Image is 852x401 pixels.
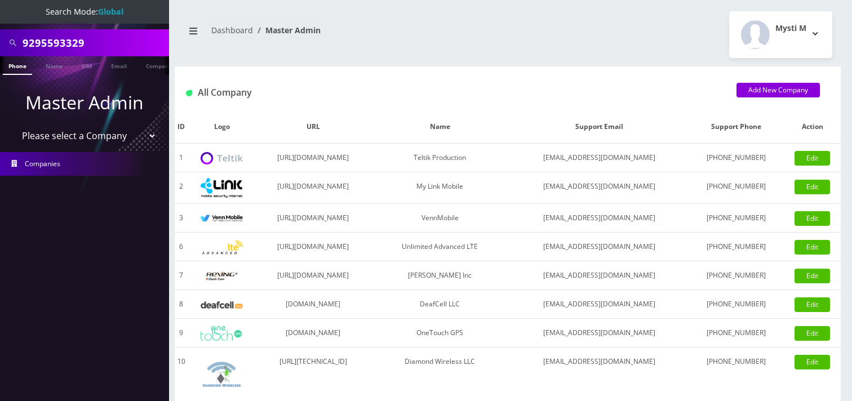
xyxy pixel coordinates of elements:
img: Unlimited Advanced LTE [201,240,243,255]
th: Logo [188,110,256,144]
a: Edit [795,180,830,194]
td: [EMAIL_ADDRESS][DOMAIN_NAME] [509,144,689,172]
a: SIM [76,56,97,74]
input: Search All Companies [23,32,166,54]
td: [DOMAIN_NAME] [256,290,370,319]
td: 9 [175,319,188,347]
td: 2 [175,172,188,204]
td: 8 [175,290,188,319]
td: [PHONE_NUMBER] [689,261,784,290]
a: Dashboard [211,25,253,35]
a: Email [105,56,132,74]
th: URL [256,110,370,144]
td: [URL][DOMAIN_NAME] [256,172,370,204]
td: [EMAIL_ADDRESS][DOMAIN_NAME] [509,261,689,290]
a: Edit [795,355,830,369]
a: Edit [795,151,830,166]
h2: Mysti M [775,24,806,33]
img: Rexing Inc [201,271,243,282]
td: DeafCell LLC [370,290,509,319]
th: Support Phone [689,110,784,144]
span: Companies [25,159,60,168]
img: VennMobile [201,215,243,222]
a: Edit [795,211,830,226]
a: Edit [795,297,830,312]
td: [EMAIL_ADDRESS][DOMAIN_NAME] [509,204,689,233]
th: Support Email [509,110,689,144]
a: Edit [795,269,830,283]
img: DeafCell LLC [201,301,243,309]
td: [PHONE_NUMBER] [689,172,784,204]
td: [PHONE_NUMBER] [689,290,784,319]
td: 6 [175,233,188,261]
td: [PHONE_NUMBER] [689,204,784,233]
nav: breadcrumb [183,19,499,51]
td: [PHONE_NUMBER] [689,233,784,261]
td: [EMAIL_ADDRESS][DOMAIN_NAME] [509,233,689,261]
td: My Link Mobile [370,172,509,204]
button: Mysti M [729,11,832,58]
td: [DOMAIN_NAME] [256,319,370,347]
a: Company [140,56,178,74]
img: Diamond Wireless LLC [201,353,243,395]
img: All Company [186,90,192,96]
td: [URL][DOMAIN_NAME] [256,204,370,233]
td: Teltik Production [370,144,509,172]
a: Phone [3,56,32,75]
td: 3 [175,204,188,233]
td: [URL][DOMAIN_NAME] [256,261,370,290]
td: 7 [175,261,188,290]
h1: All Company [186,87,720,98]
td: [PHONE_NUMBER] [689,319,784,347]
td: [PERSON_NAME] Inc [370,261,509,290]
img: My Link Mobile [201,178,243,198]
td: [URL][DOMAIN_NAME] [256,233,370,261]
th: Name [370,110,509,144]
td: [EMAIL_ADDRESS][DOMAIN_NAME] [509,172,689,204]
th: Action [784,110,841,144]
td: 1 [175,144,188,172]
td: [URL][DOMAIN_NAME] [256,144,370,172]
a: Edit [795,240,830,255]
strong: Global [98,6,123,17]
td: Unlimited Advanced LTE [370,233,509,261]
span: Search Mode: [46,6,123,17]
a: Name [40,56,68,74]
li: Master Admin [253,24,321,36]
td: [PHONE_NUMBER] [689,144,784,172]
th: ID [175,110,188,144]
td: OneTouch GPS [370,319,509,347]
a: Add New Company [736,83,820,97]
img: Teltik Production [201,152,243,165]
td: VennMobile [370,204,509,233]
img: OneTouch GPS [201,326,243,341]
td: [EMAIL_ADDRESS][DOMAIN_NAME] [509,319,689,347]
td: [EMAIL_ADDRESS][DOMAIN_NAME] [509,290,689,319]
a: Edit [795,326,830,341]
